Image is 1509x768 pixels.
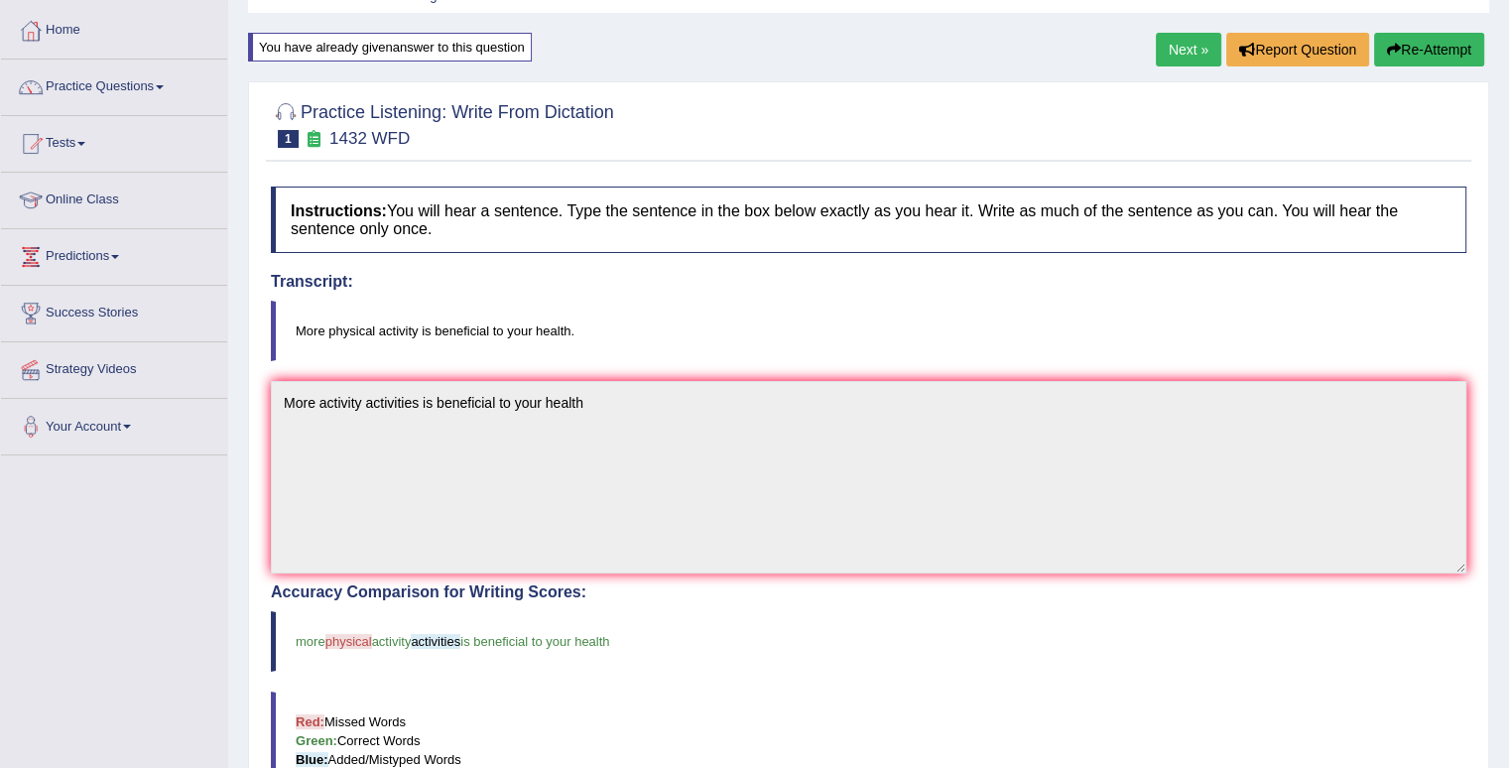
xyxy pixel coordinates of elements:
a: Success Stories [1,286,227,335]
span: physical [325,634,372,649]
a: Home [1,3,227,53]
a: Strategy Videos [1,342,227,392]
span: 1 [278,130,299,148]
small: 1432 WFD [329,129,410,148]
h4: You will hear a sentence. Type the sentence in the box below exactly as you hear it. Write as muc... [271,187,1466,253]
button: Report Question [1226,33,1369,66]
a: Predictions [1,229,227,279]
a: Online Class [1,173,227,222]
a: Your Account [1,399,227,448]
h4: Transcript: [271,273,1466,291]
a: Practice Questions [1,60,227,109]
blockquote: More physical activity is beneficial to your health. [271,301,1466,361]
a: Tests [1,116,227,166]
b: Instructions: [291,202,387,219]
span: more [296,634,325,649]
small: Exam occurring question [304,130,324,149]
b: Blue: [296,752,328,767]
h4: Accuracy Comparison for Writing Scores: [271,583,1466,601]
span: is beneficial to your health [460,634,609,649]
b: Red: [296,714,324,729]
span: activities [411,634,460,649]
span: activity [372,634,412,649]
h2: Practice Listening: Write From Dictation [271,98,614,148]
a: Next » [1156,33,1221,66]
b: Green: [296,733,337,748]
button: Re-Attempt [1374,33,1484,66]
div: You have already given answer to this question [248,33,532,62]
